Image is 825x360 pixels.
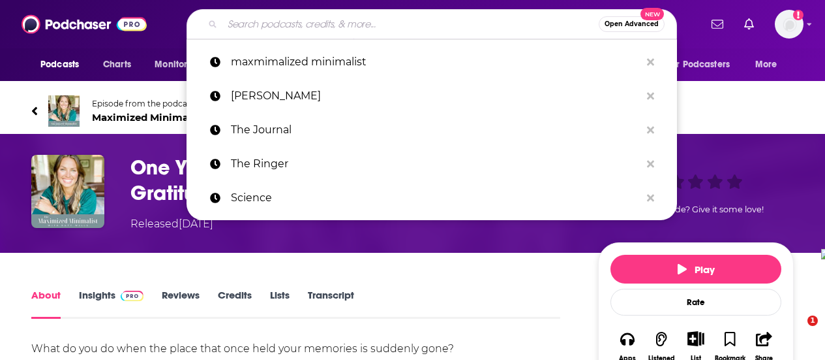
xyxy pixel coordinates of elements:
[682,331,709,346] button: Show More Button
[187,45,677,79] a: maxmimalized minimalist
[92,111,278,123] span: Maximized Minimalist Podcast
[605,21,659,27] span: Open Advanced
[775,10,803,39] img: User Profile
[222,14,599,35] input: Search podcasts, credits, & more...
[155,56,201,74] span: Monitoring
[599,16,665,32] button: Open AdvancedNew
[231,181,640,215] p: Science
[807,316,818,326] span: 1
[145,52,218,77] button: open menu
[31,52,96,77] button: open menu
[187,79,677,113] a: [PERSON_NAME]
[130,155,577,206] h1: One Year After Hurricane Helene: Gratitude, Grief, and the Meaning of Home
[40,56,79,74] span: Podcasts
[775,10,803,39] button: Show profile menu
[610,289,781,316] div: Rate
[187,9,677,39] div: Search podcasts, credits, & more...
[231,113,640,147] p: The Journal
[103,56,131,74] span: Charts
[22,12,147,37] img: Podchaser - Follow, Share and Rate Podcasts
[162,289,200,319] a: Reviews
[187,181,677,215] a: Science
[130,216,213,232] div: Released [DATE]
[640,8,664,20] span: New
[659,52,749,77] button: open menu
[187,147,677,181] a: The Ringer
[746,52,794,77] button: open menu
[270,289,290,319] a: Lists
[95,52,139,77] a: Charts
[31,289,61,319] a: About
[678,263,715,276] span: Play
[308,289,354,319] a: Transcript
[231,79,640,113] p: ezra klein
[48,95,80,127] img: Maximized Minimalist Podcast
[610,255,781,284] button: Play
[706,13,728,35] a: Show notifications dropdown
[121,291,143,301] img: Podchaser Pro
[92,99,278,108] span: Episode from the podcast
[79,289,143,319] a: InsightsPodchaser Pro
[781,316,812,347] iframe: Intercom live chat
[775,10,803,39] span: Logged in as amandawoods
[31,155,104,228] img: One Year After Hurricane Helene: Gratitude, Grief, and the Meaning of Home
[231,147,640,181] p: The Ringer
[187,113,677,147] a: The Journal
[31,95,794,127] a: Maximized Minimalist PodcastEpisode from the podcastMaximized Minimalist Podcast64
[755,56,777,74] span: More
[667,56,730,74] span: For Podcasters
[739,13,759,35] a: Show notifications dropdown
[231,45,640,79] p: maxmimalized minimalist
[218,289,252,319] a: Credits
[628,205,764,214] span: Good episode? Give it some love!
[793,10,803,20] svg: Add a profile image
